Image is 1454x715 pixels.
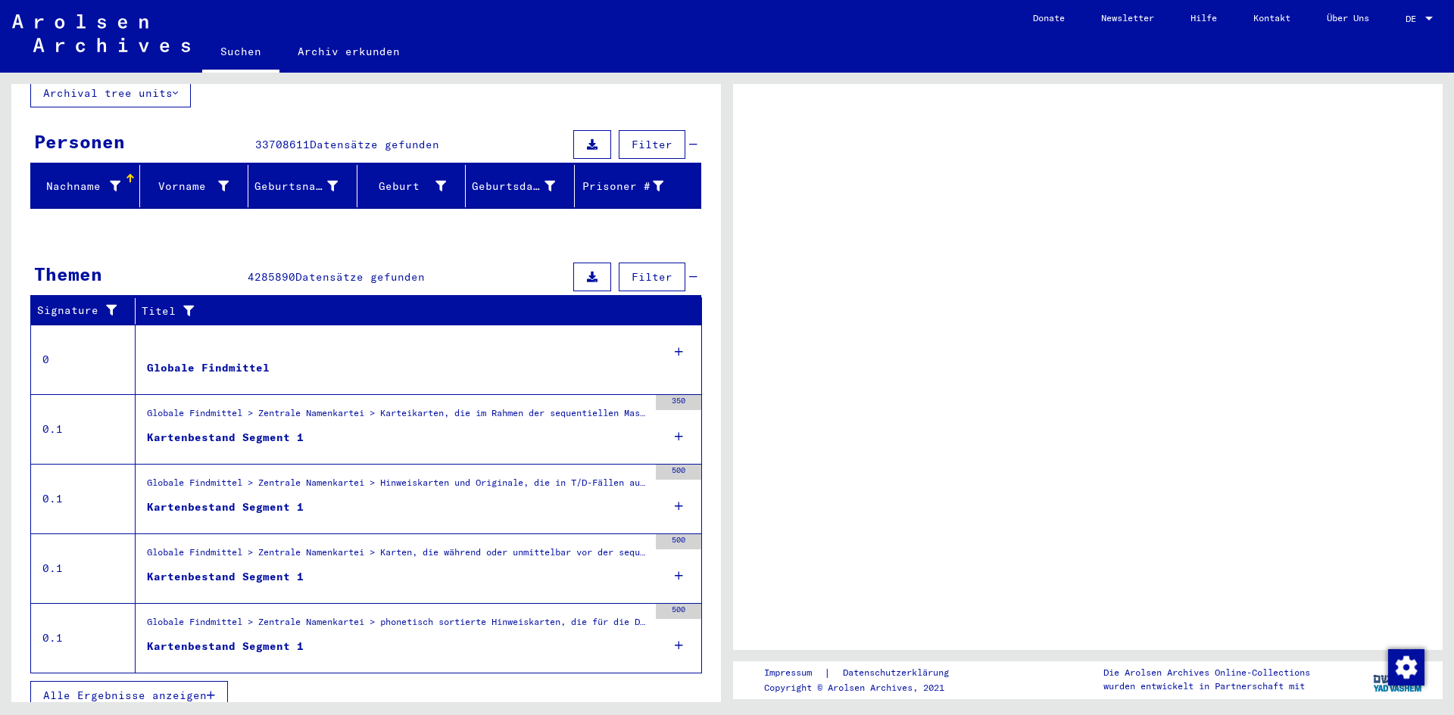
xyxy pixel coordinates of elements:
[619,263,685,291] button: Filter
[34,260,102,288] div: Themen
[147,476,648,497] div: Globale Findmittel > Zentrale Namenkartei > Hinweiskarten und Originale, die in T/D-Fällen aufgef...
[142,303,672,319] div: Titel
[764,665,967,681] div: |
[248,270,295,284] span: 4285890
[632,270,672,284] span: Filter
[147,499,304,515] div: Kartenbestand Segment 1
[147,546,648,567] div: Globale Findmittel > Zentrale Namenkartei > Karten, die während oder unmittelbar vor der sequenti...
[295,270,425,284] span: Datensätze gefunden
[1406,14,1422,24] span: DE
[147,430,304,446] div: Kartenbestand Segment 1
[1370,661,1427,698] img: yv_logo.png
[254,174,357,198] div: Geburtsname
[31,325,136,394] td: 0
[31,464,136,533] td: 0.1
[764,665,824,681] a: Impressum
[12,14,190,52] img: Arolsen_neg.svg
[363,179,447,194] div: Geburt‏
[147,360,270,376] div: Globale Findmittel
[632,138,672,151] span: Filter
[466,165,575,207] mat-header-cell: Geburtsdatum
[255,138,310,151] span: 33708611
[31,394,136,464] td: 0.1
[37,179,120,194] div: Nachname
[363,174,466,198] div: Geburt‏
[37,174,139,198] div: Nachname
[472,179,555,194] div: Geburtsdatum
[140,165,249,207] mat-header-cell: Vorname
[357,165,466,207] mat-header-cell: Geburt‏
[656,604,701,619] div: 500
[147,615,648,636] div: Globale Findmittel > Zentrale Namenkartei > phonetisch sortierte Hinweiskarten, die für die Digit...
[147,639,304,654] div: Kartenbestand Segment 1
[146,174,248,198] div: Vorname
[656,395,701,410] div: 350
[764,681,967,695] p: Copyright © Arolsen Archives, 2021
[831,665,967,681] a: Datenschutzerklärung
[279,33,418,70] a: Archiv erkunden
[248,165,357,207] mat-header-cell: Geburtsname
[310,138,439,151] span: Datensätze gefunden
[30,681,228,710] button: Alle Ergebnisse anzeigen
[656,534,701,549] div: 500
[1103,679,1310,693] p: wurden entwickelt in Partnerschaft mit
[619,130,685,159] button: Filter
[254,179,338,194] div: Geburtsname
[37,303,123,319] div: Signature
[37,299,139,323] div: Signature
[31,533,136,603] td: 0.1
[147,406,648,427] div: Globale Findmittel > Zentrale Namenkartei > Karteikarten, die im Rahmen der sequentiellen Massend...
[581,179,664,194] div: Prisoner #
[31,603,136,673] td: 0.1
[1388,649,1424,685] img: Zustimmung ändern
[581,174,683,198] div: Prisoner #
[146,179,229,194] div: Vorname
[147,569,304,585] div: Kartenbestand Segment 1
[202,33,279,73] a: Suchen
[142,299,687,323] div: Titel
[31,165,140,207] mat-header-cell: Nachname
[30,79,191,107] button: Archival tree units
[656,465,701,480] div: 500
[43,689,207,702] span: Alle Ergebnisse anzeigen
[575,165,701,207] mat-header-cell: Prisoner #
[1103,666,1310,679] p: Die Arolsen Archives Online-Collections
[34,128,125,155] div: Personen
[472,174,574,198] div: Geburtsdatum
